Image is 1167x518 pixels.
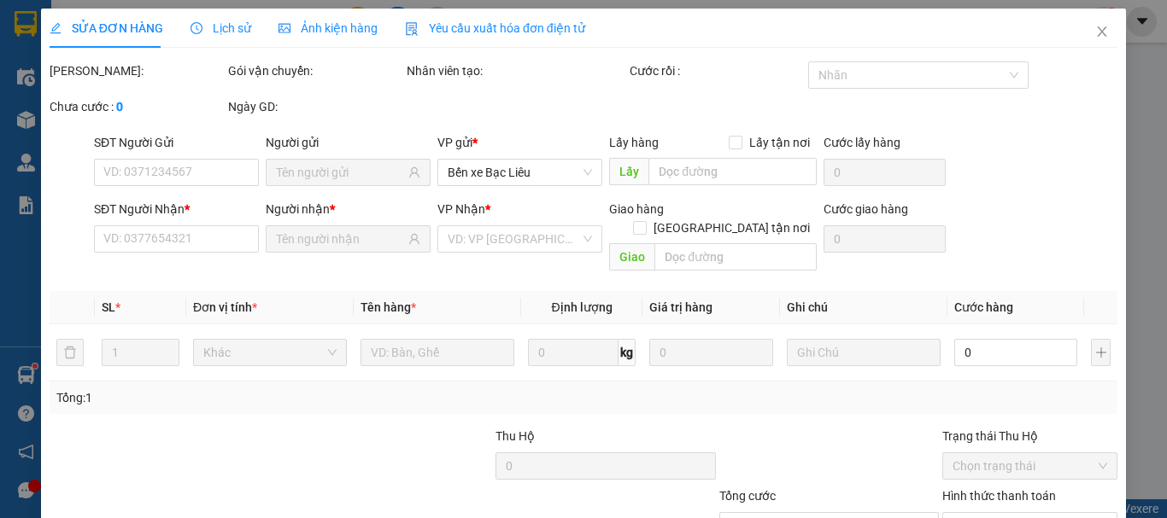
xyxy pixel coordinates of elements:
span: Thu Hộ [496,429,535,443]
span: Tên hàng [361,300,416,314]
div: SĐT Người Nhận [94,200,259,218]
span: Đơn vị tính [193,300,257,314]
div: Trạng thái Thu Hộ [942,427,1117,445]
div: Gói vận chuyển: [228,61,403,80]
span: Lấy tận nơi [742,133,817,152]
input: Cước lấy hàng [824,159,946,186]
label: Hình thức thanh toán [942,489,1056,503]
span: Lấy [609,158,648,185]
span: [GEOGRAPHIC_DATA] tận nơi [647,218,817,237]
span: SL [102,300,115,314]
span: Ảnh kiện hàng [279,21,378,35]
input: Dọc đường [654,243,817,271]
input: Ghi Chú [787,339,941,366]
span: Lịch sử [191,21,251,35]
span: Lấy hàng [609,136,659,149]
input: Tên người nhận [276,230,405,248]
input: 0 [649,339,772,366]
button: Close [1078,9,1126,56]
img: icon [405,22,419,36]
span: Khác [203,340,337,365]
span: close [1095,25,1109,38]
th: Ghi chú [780,291,947,324]
span: picture [279,22,290,34]
button: delete [56,339,84,366]
span: Định lượng [551,300,612,314]
span: Giao hàng [609,202,664,216]
input: VD: Bàn, Ghế [361,339,514,366]
span: edit [50,22,62,34]
span: Bến xe Bạc Liêu [448,160,592,185]
span: VP Nhận [437,202,485,216]
input: Tên người gửi [276,163,405,182]
div: [PERSON_NAME]: [50,61,225,80]
input: Dọc đường [648,158,817,185]
div: Tổng: 1 [56,388,452,407]
span: clock-circle [191,22,202,34]
div: Ngày GD: [228,97,403,116]
span: SỬA ĐƠN HÀNG [50,21,163,35]
span: Yêu cầu xuất hóa đơn điện tử [405,21,585,35]
span: Chọn trạng thái [953,453,1107,479]
div: Người gửi [266,133,431,152]
div: VP gửi [437,133,602,152]
div: Nhân viên tạo: [407,61,626,80]
b: 0 [116,100,123,113]
span: user [408,166,420,178]
span: Giao [609,243,654,271]
input: Cước giao hàng [824,225,946,253]
span: user [408,233,420,245]
label: Cước lấy hàng [824,136,900,149]
div: Người nhận [266,200,431,218]
div: Cước rồi : [630,61,805,80]
span: kg [619,339,636,366]
span: Giá trị hàng [649,300,713,314]
label: Cước giao hàng [824,202,908,216]
div: Chưa cước : [50,97,225,116]
span: Tổng cước [719,489,776,503]
span: Cước hàng [954,300,1013,314]
div: SĐT Người Gửi [94,133,259,152]
button: plus [1091,339,1111,366]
